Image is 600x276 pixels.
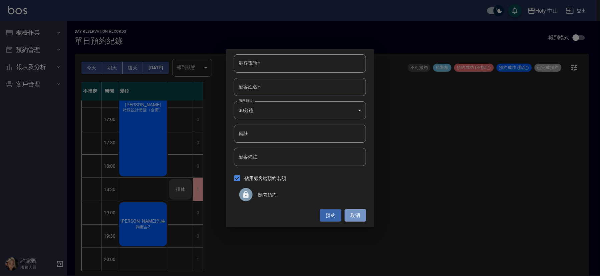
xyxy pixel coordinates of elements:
[244,175,286,182] span: 佔用顧客端預約名額
[258,191,361,198] span: 關閉預約
[320,209,341,222] button: 預約
[234,185,366,204] div: 關閉預約
[345,209,366,222] button: 取消
[239,98,253,103] label: 服務時長
[234,101,366,119] div: 30分鐘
